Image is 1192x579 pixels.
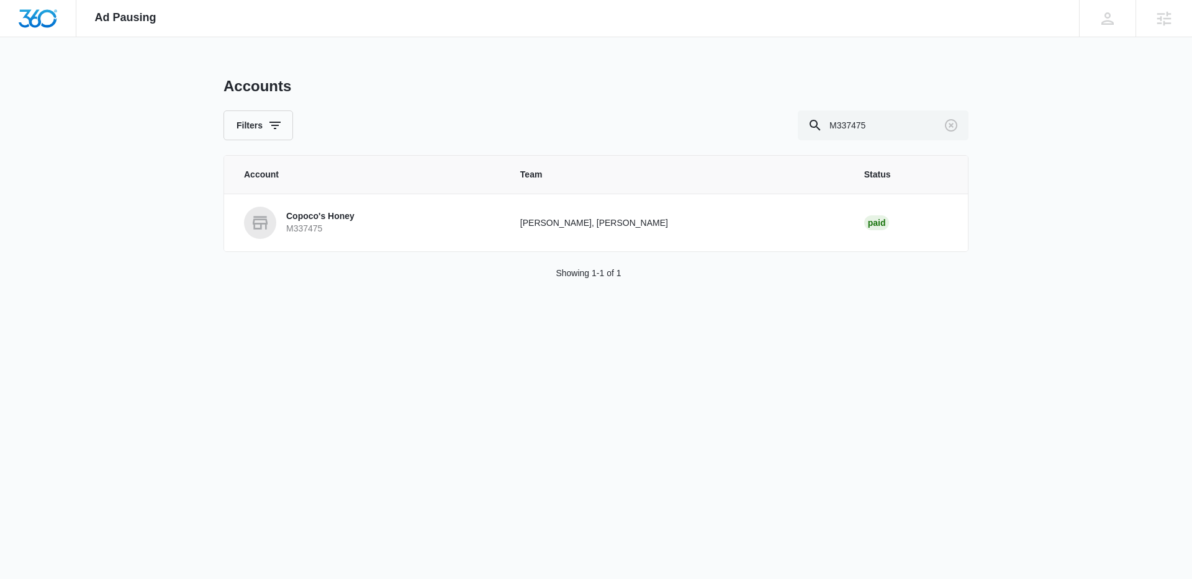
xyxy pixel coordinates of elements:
[941,115,961,135] button: Clear
[864,168,948,181] span: Status
[244,207,490,239] a: Copoco's HoneyM337475
[556,267,621,280] p: Showing 1-1 of 1
[286,223,354,235] p: M337475
[223,77,291,96] h1: Accounts
[520,168,834,181] span: Team
[798,110,968,140] input: Search By Account Number
[223,110,293,140] button: Filters
[286,210,354,223] p: Copoco's Honey
[244,168,490,181] span: Account
[864,215,890,230] div: Paid
[95,11,156,24] span: Ad Pausing
[520,217,834,230] p: [PERSON_NAME], [PERSON_NAME]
